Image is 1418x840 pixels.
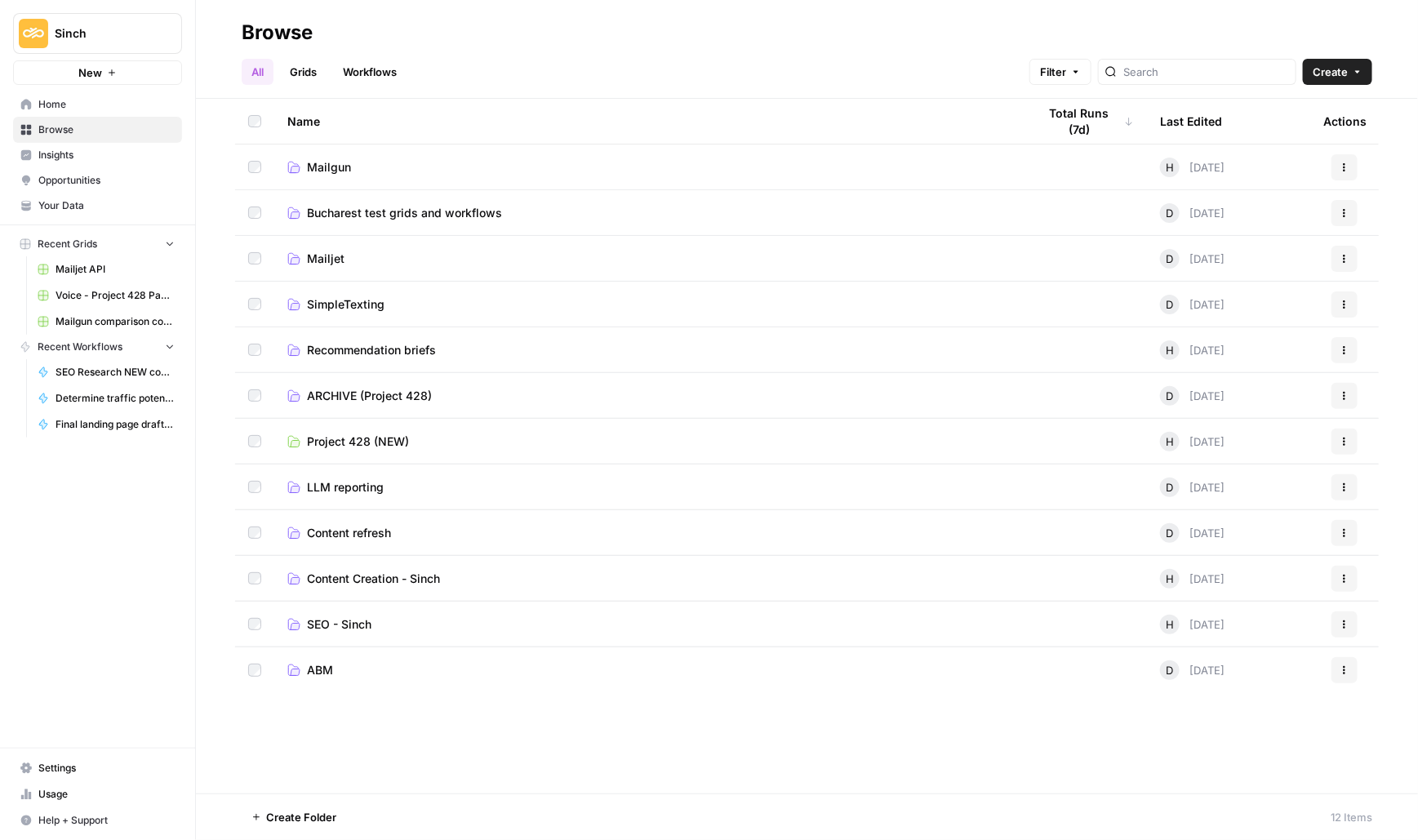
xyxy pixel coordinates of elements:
[287,525,1011,541] a: Content refresh
[1160,249,1225,269] div: [DATE]
[55,25,153,42] span: Sinch
[1167,662,1174,678] span: D
[1040,64,1066,80] span: Filter
[38,761,175,776] span: Settings
[13,91,182,118] a: Home
[1166,571,1174,587] span: H
[30,359,182,385] a: SEO Research NEW content
[13,807,182,833] button: Help + Support
[13,755,182,781] a: Settings
[38,122,175,137] span: Browse
[307,296,385,313] span: SimpleTexting
[38,787,175,802] span: Usage
[30,411,182,438] a: Final landing page drafter for Project 428 ([PERSON_NAME])
[30,282,182,309] a: Voice - Project 428 Page Builder Tracker
[38,340,122,354] span: Recent Workflows
[1123,64,1289,80] input: Search
[1160,569,1225,589] div: [DATE]
[56,417,175,432] span: Final landing page drafter for Project 428 ([PERSON_NAME])
[19,19,48,48] img: Sinch Logo
[287,571,1011,587] a: Content Creation - Sinch
[287,479,1011,496] a: LLM reporting
[1160,99,1222,144] div: Last Edited
[1160,386,1225,406] div: [DATE]
[1166,433,1174,450] span: H
[56,391,175,406] span: Determine traffic potential for a keyword
[56,314,175,329] span: Mailgun comparison content (Q3 2025)
[13,781,182,807] a: Usage
[38,173,175,188] span: Opportunities
[307,205,502,221] span: Bucharest test grids and workflows
[307,433,409,450] span: Project 428 (NEW)
[13,335,182,359] button: Recent Workflows
[307,251,344,267] span: Mailjet
[1313,64,1348,80] span: Create
[307,616,371,633] span: SEO - Sinch
[56,288,175,303] span: Voice - Project 428 Page Builder Tracker
[30,309,182,335] a: Mailgun comparison content (Q3 2025)
[1166,616,1174,633] span: H
[242,59,273,85] a: All
[1331,809,1372,825] div: 12 Items
[13,142,182,168] a: Insights
[1029,59,1091,85] button: Filter
[1160,478,1225,497] div: [DATE]
[287,342,1011,358] a: Recommendation briefs
[38,813,175,828] span: Help + Support
[13,167,182,193] a: Opportunities
[38,148,175,162] span: Insights
[1160,295,1225,314] div: [DATE]
[1167,296,1174,313] span: D
[1167,205,1174,221] span: D
[307,342,436,358] span: Recommendation briefs
[1038,99,1134,144] div: Total Runs (7d)
[1160,615,1225,634] div: [DATE]
[1167,251,1174,267] span: D
[1160,660,1225,680] div: [DATE]
[30,385,182,411] a: Determine traffic potential for a keyword
[287,159,1011,176] a: Mailgun
[1167,525,1174,541] span: D
[287,205,1011,221] a: Bucharest test grids and workflows
[1167,388,1174,404] span: D
[1166,342,1174,358] span: H
[13,117,182,143] a: Browse
[242,804,346,830] button: Create Folder
[13,13,182,54] button: Workspace: Sinch
[1323,99,1367,144] div: Actions
[13,60,182,85] button: New
[1166,159,1174,176] span: H
[38,97,175,112] span: Home
[56,365,175,380] span: SEO Research NEW content
[242,20,313,46] div: Browse
[287,251,1011,267] a: Mailjet
[307,479,384,496] span: LLM reporting
[307,525,391,541] span: Content refresh
[287,662,1011,678] a: ABM
[307,571,440,587] span: Content Creation - Sinch
[1160,158,1225,177] div: [DATE]
[1160,523,1225,543] div: [DATE]
[1160,340,1225,360] div: [DATE]
[333,59,407,85] a: Workflows
[287,99,1011,144] div: Name
[78,64,102,81] span: New
[30,256,182,282] a: Mailjet API
[307,159,351,176] span: Mailgun
[307,662,333,678] span: ABM
[287,616,1011,633] a: SEO - Sinch
[13,232,182,256] button: Recent Grids
[1303,59,1372,85] button: Create
[266,809,336,825] span: Create Folder
[38,237,97,251] span: Recent Grids
[1160,203,1225,223] div: [DATE]
[280,59,327,85] a: Grids
[287,433,1011,450] a: Project 428 (NEW)
[1160,432,1225,451] div: [DATE]
[56,262,175,277] span: Mailjet API
[307,388,432,404] span: ARCHIVE (Project 428)
[38,198,175,213] span: Your Data
[287,388,1011,404] a: ARCHIVE (Project 428)
[13,193,182,219] a: Your Data
[1167,479,1174,496] span: D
